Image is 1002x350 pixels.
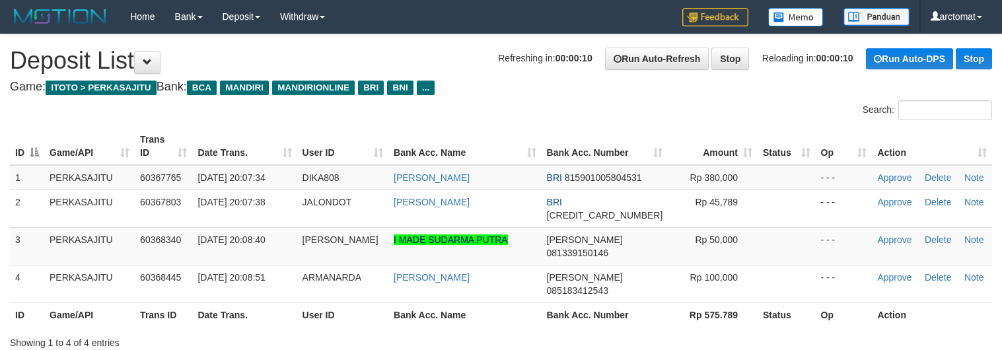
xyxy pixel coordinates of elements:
[925,172,951,183] a: Delete
[758,302,816,327] th: Status
[816,165,873,190] td: - - -
[187,81,217,95] span: BCA
[816,302,873,327] th: Op
[816,190,873,227] td: - - -
[272,81,355,95] span: MANDIRIONLINE
[388,302,542,327] th: Bank Acc. Name
[140,197,181,207] span: 60367803
[303,197,352,207] span: JALONDOT
[843,8,910,26] img: panduan.png
[197,197,265,207] span: [DATE] 20:07:38
[135,127,192,165] th: Trans ID: activate to sort column ascending
[44,302,135,327] th: Game/API
[542,127,668,165] th: Bank Acc. Number: activate to sort column ascending
[547,172,562,183] span: BRI
[668,302,758,327] th: Rp 575.789
[10,127,44,165] th: ID: activate to sort column descending
[220,81,269,95] span: MANDIRI
[140,272,181,283] span: 60368445
[44,265,135,302] td: PERKASAJITU
[547,210,663,221] span: Copy 588401021478532 to clipboard
[866,48,953,69] a: Run Auto-DPS
[964,172,984,183] a: Note
[388,127,542,165] th: Bank Acc. Name: activate to sort column ascending
[964,197,984,207] a: Note
[925,234,951,245] a: Delete
[762,53,853,63] span: Reloading in:
[695,234,738,245] span: Rp 50,000
[872,127,992,165] th: Action: activate to sort column ascending
[394,272,470,283] a: [PERSON_NAME]
[682,8,748,26] img: Feedback.jpg
[898,100,992,120] input: Search:
[417,81,435,95] span: ...
[10,331,408,349] div: Showing 1 to 4 of 4 entries
[10,302,44,327] th: ID
[135,302,192,327] th: Trans ID
[10,227,44,265] td: 3
[816,53,853,63] strong: 00:00:10
[394,234,508,245] a: I MADE SUDARMA PUTRA
[877,197,912,207] a: Approve
[547,248,608,258] span: Copy 081339150146 to clipboard
[555,53,592,63] strong: 00:00:10
[10,81,992,94] h4: Game: Bank:
[44,227,135,265] td: PERKASAJITU
[44,190,135,227] td: PERKASAJITU
[925,197,951,207] a: Delete
[547,234,623,245] span: [PERSON_NAME]
[877,172,912,183] a: Approve
[877,234,912,245] a: Approve
[394,197,470,207] a: [PERSON_NAME]
[140,172,181,183] span: 60367765
[297,302,388,327] th: User ID
[140,234,181,245] span: 60368340
[816,227,873,265] td: - - -
[964,272,984,283] a: Note
[605,48,709,70] a: Run Auto-Refresh
[197,172,265,183] span: [DATE] 20:07:34
[877,272,912,283] a: Approve
[303,172,340,183] span: DIKA808
[192,302,297,327] th: Date Trans.
[387,81,413,95] span: BNI
[690,272,738,283] span: Rp 100,000
[863,100,992,120] label: Search:
[711,48,749,70] a: Stop
[46,81,157,95] span: ITOTO > PERKASAJITU
[964,234,984,245] a: Note
[197,272,265,283] span: [DATE] 20:08:51
[925,272,951,283] a: Delete
[668,127,758,165] th: Amount: activate to sort column ascending
[10,48,992,74] h1: Deposit List
[695,197,738,207] span: Rp 45,789
[10,265,44,302] td: 4
[547,197,562,207] span: BRI
[394,172,470,183] a: [PERSON_NAME]
[358,81,384,95] span: BRI
[10,190,44,227] td: 2
[44,165,135,190] td: PERKASAJITU
[816,127,873,165] th: Op: activate to sort column ascending
[547,285,608,296] span: Copy 085183412543 to clipboard
[197,234,265,245] span: [DATE] 20:08:40
[498,53,592,63] span: Refreshing in:
[192,127,297,165] th: Date Trans.: activate to sort column ascending
[872,302,992,327] th: Action
[816,265,873,302] td: - - -
[297,127,388,165] th: User ID: activate to sort column ascending
[565,172,642,183] span: Copy 815901005804531 to clipboard
[44,127,135,165] th: Game/API: activate to sort column ascending
[303,234,378,245] span: [PERSON_NAME]
[10,165,44,190] td: 1
[10,7,110,26] img: MOTION_logo.png
[956,48,992,69] a: Stop
[542,302,668,327] th: Bank Acc. Number
[758,127,816,165] th: Status: activate to sort column ascending
[768,8,824,26] img: Button%20Memo.svg
[690,172,738,183] span: Rp 380,000
[547,272,623,283] span: [PERSON_NAME]
[303,272,361,283] span: ARMANARDA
